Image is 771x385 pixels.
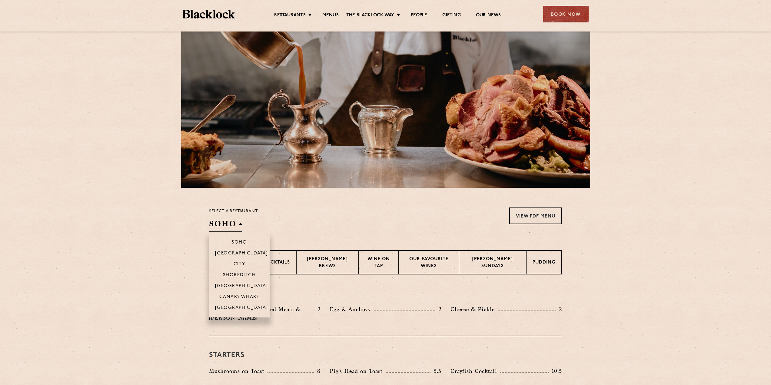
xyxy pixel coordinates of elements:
p: 10.5 [549,367,562,375]
p: Wine on Tap [365,256,392,270]
a: View PDF Menu [509,207,562,224]
a: Menus [322,12,339,19]
p: Cocktails [263,259,290,267]
p: Egg & Anchovy [330,305,374,314]
div: Book Now [543,6,589,22]
p: Mushrooms on Toast [209,367,268,375]
p: Select a restaurant [209,207,258,215]
p: Pudding [533,259,555,267]
a: The Blacklock Way [346,12,394,19]
p: 2 [556,305,562,313]
p: Soho [232,240,247,246]
p: Canary Wharf [219,294,259,300]
h2: SOHO [209,218,242,232]
img: BL_Textured_Logo-footer-cropped.svg [183,10,235,18]
p: [PERSON_NAME] Brews [303,256,352,270]
a: Restaurants [274,12,306,19]
p: 2 [435,305,441,313]
p: 8 [314,367,321,375]
h3: Pre Chop Bites [209,290,562,297]
p: [GEOGRAPHIC_DATA] [215,305,268,311]
p: [GEOGRAPHIC_DATA] [215,284,268,290]
p: [GEOGRAPHIC_DATA] [215,251,268,257]
p: Pig's Head on Toast [330,367,386,375]
p: City [234,262,245,268]
p: Cheese & Pickle [450,305,498,314]
p: 8.5 [430,367,441,375]
a: Gifting [442,12,460,19]
p: 2 [314,305,321,313]
a: People [411,12,427,19]
h3: Starters [209,351,562,359]
p: Shoreditch [223,273,256,279]
p: [PERSON_NAME] Sundays [465,256,520,270]
p: Our favourite wines [405,256,453,270]
p: Crayfish Cocktail [450,367,500,375]
a: Our News [476,12,501,19]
